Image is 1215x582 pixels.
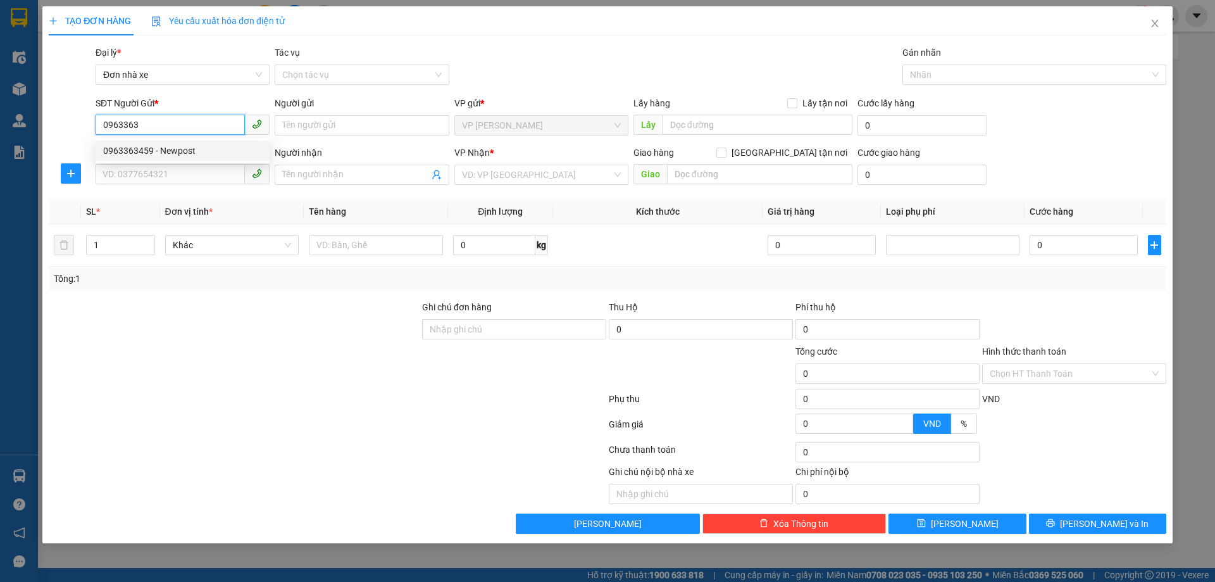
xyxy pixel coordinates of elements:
[275,146,449,160] div: Người nhận
[49,16,58,25] span: plus
[961,419,967,429] span: %
[902,47,941,58] label: Gán nhãn
[1029,514,1166,534] button: printer[PERSON_NAME] và In
[1046,519,1055,529] span: printer
[86,206,96,217] span: SL
[422,319,606,339] input: Ghi chú đơn hàng
[982,394,1000,404] span: VND
[759,519,768,529] span: delete
[61,163,81,184] button: plus
[1030,206,1073,217] span: Cước hàng
[667,164,852,184] input: Dọc đường
[103,144,262,158] div: 0963363459 - Newpost
[663,115,852,135] input: Dọc đường
[165,206,213,217] span: Đơn vị tính
[61,168,80,179] span: plus
[462,116,621,135] span: VP DƯƠNG ĐÌNH NGHỆ
[857,98,914,108] label: Cước lấy hàng
[173,236,292,255] span: Khác
[633,148,674,158] span: Giao hàng
[857,115,987,136] input: Cước lấy hàng
[96,47,121,58] span: Đại lý
[516,514,700,534] button: [PERSON_NAME]
[609,302,638,312] span: Thu Hộ
[309,235,443,255] input: VD: Bàn, Ghế
[454,96,628,110] div: VP gửi
[1150,18,1160,28] span: close
[96,96,270,110] div: SĐT Người Gửi
[535,235,548,255] span: kg
[54,235,74,255] button: delete
[633,115,663,135] span: Lấy
[726,146,852,160] span: [GEOGRAPHIC_DATA] tận nơi
[607,392,794,414] div: Phụ thu
[151,16,161,27] img: icon
[636,206,680,217] span: Kích thước
[454,148,490,158] span: VP Nhận
[422,302,492,312] label: Ghi chú đơn hàng
[857,148,920,158] label: Cước giao hàng
[982,346,1066,357] label: Hình thức thanh toán
[917,519,926,529] span: save
[49,16,131,26] span: TẠO ĐƠN HÀNG
[96,141,270,161] div: 0963363459 - Newpost
[309,206,346,217] span: Tên hàng
[931,517,999,531] span: [PERSON_NAME]
[54,272,469,286] div: Tổng: 1
[773,517,828,531] span: Xóa Thông tin
[478,206,523,217] span: Định lượng
[574,517,642,531] span: [PERSON_NAME]
[1060,517,1149,531] span: [PERSON_NAME] và In
[609,465,793,484] div: Ghi chú nội bộ nhà xe
[275,96,449,110] div: Người gửi
[768,235,875,255] input: 0
[888,514,1026,534] button: save[PERSON_NAME]
[768,206,814,217] span: Giá trị hàng
[1148,235,1161,255] button: plus
[923,419,941,429] span: VND
[797,96,852,110] span: Lấy tận nơi
[702,514,887,534] button: deleteXóa Thông tin
[151,16,285,26] span: Yêu cầu xuất hóa đơn điện tử
[795,346,837,357] span: Tổng cước
[633,164,667,184] span: Giao
[275,47,300,58] label: Tác vụ
[252,119,262,129] span: phone
[633,98,670,108] span: Lấy hàng
[795,300,980,319] div: Phí thu hộ
[252,168,262,179] span: phone
[881,199,1025,224] th: Loại phụ phí
[103,65,262,84] span: Đơn nhà xe
[607,443,794,465] div: Chưa thanh toán
[1149,240,1161,250] span: plus
[607,417,794,440] div: Giảm giá
[857,165,987,185] input: Cước giao hàng
[609,484,793,504] input: Nhập ghi chú
[1137,6,1173,42] button: Close
[432,170,442,180] span: user-add
[795,465,980,484] div: Chi phí nội bộ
